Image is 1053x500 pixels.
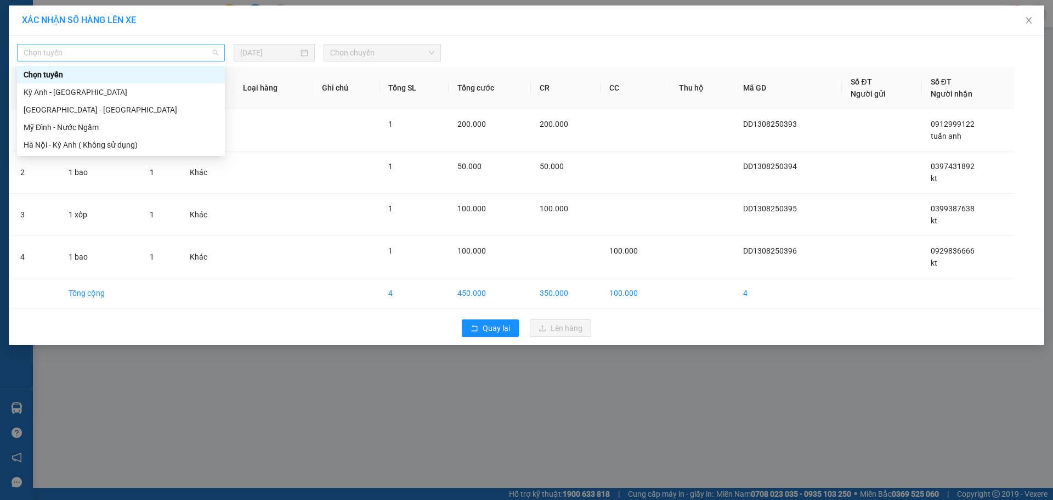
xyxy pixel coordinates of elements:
td: 2 [12,151,60,194]
span: kt [931,174,937,183]
span: Số ĐT [851,77,871,86]
span: 100.000 [457,204,486,213]
span: Người gửi [851,89,886,98]
span: 1 [388,120,393,128]
span: 1 [150,168,154,177]
span: DD1308250395 [743,204,797,213]
div: [GEOGRAPHIC_DATA] - [GEOGRAPHIC_DATA] [24,104,218,116]
th: Tổng SL [380,67,449,109]
td: 1 bao [60,151,141,194]
th: Thu hộ [670,67,734,109]
button: uploadLên hàng [530,319,591,337]
span: 100.000 [609,246,638,255]
td: Khác [181,151,234,194]
span: 0399387638 [931,204,975,213]
div: Kỳ Anh - Hà Nội [17,83,225,101]
span: Quay lại [483,322,510,334]
span: DD1308250396 [743,246,797,255]
span: 1 [150,210,154,219]
div: Chọn tuyến [24,69,218,81]
span: 50.000 [540,162,564,171]
span: 200.000 [457,120,486,128]
td: Tổng cộng [60,278,141,308]
th: Loại hàng [234,67,313,109]
span: 1 [388,204,393,213]
th: CR [531,67,601,109]
td: 100.000 [601,278,670,308]
td: 1 bao [60,236,141,278]
div: Hà Nội - Kỳ Anh [17,101,225,119]
span: tuấn anh [931,132,961,141]
span: 1 [150,252,154,261]
input: 13/08/2025 [240,47,298,59]
span: 200.000 [540,120,568,128]
span: kt [931,216,937,225]
th: Mã GD [734,67,842,109]
div: Hà Nội - Kỳ Anh ( Không sử dụng) [17,136,225,154]
td: 350.000 [531,278,601,308]
div: Kỳ Anh - [GEOGRAPHIC_DATA] [24,86,218,98]
td: 4 [734,278,842,308]
span: 0929836666 [931,246,975,255]
td: 4 [380,278,449,308]
th: CC [601,67,670,109]
span: close [1024,16,1033,25]
td: Khác [181,194,234,236]
span: XÁC NHẬN SỐ HÀNG LÊN XE [22,15,136,25]
span: rollback [471,324,478,333]
span: 1 [388,246,393,255]
span: 0912999122 [931,120,975,128]
td: Khác [181,236,234,278]
span: DD1308250393 [743,120,797,128]
span: Người nhận [931,89,972,98]
span: 0397431892 [931,162,975,171]
div: Mỹ Đình - Nước Ngầm [17,119,225,136]
span: Số ĐT [931,77,952,86]
td: 4 [12,236,60,278]
th: STT [12,67,60,109]
td: 450.000 [449,278,531,308]
td: 1 [12,109,60,151]
span: Chọn tuyến [24,44,218,61]
th: Tổng cước [449,67,531,109]
span: DD1308250394 [743,162,797,171]
div: Mỹ Đình - Nước Ngầm [24,121,218,133]
span: 100.000 [457,246,486,255]
div: Hà Nội - Kỳ Anh ( Không sử dụng) [24,139,218,151]
td: 3 [12,194,60,236]
span: 100.000 [540,204,568,213]
th: Ghi chú [313,67,380,109]
span: 1 [388,162,393,171]
span: 50.000 [457,162,482,171]
button: Close [1014,5,1044,36]
span: Chọn chuyến [330,44,434,61]
td: 1 xốp [60,194,141,236]
button: rollbackQuay lại [462,319,519,337]
span: kt [931,259,937,267]
div: Chọn tuyến [17,66,225,83]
